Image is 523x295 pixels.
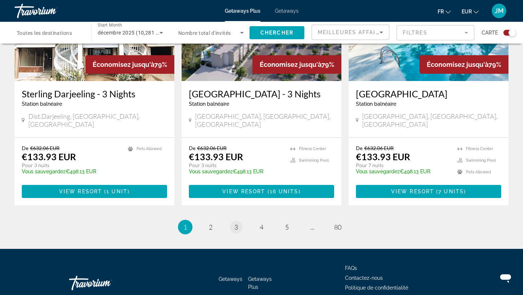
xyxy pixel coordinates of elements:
[15,1,87,20] a: Travorium
[356,145,362,151] span: De
[356,169,450,174] p: €498.13 EUR
[356,185,501,198] button: View Resort(7 units)
[462,9,472,15] span: EUR
[98,23,122,28] span: Start Month
[102,189,130,194] span: ( )
[495,7,504,15] span: JM
[397,25,474,41] button: Filter
[466,158,496,163] span: Swimming Pool
[225,8,260,14] a: Getaways Plus
[22,185,167,198] button: View Resort(1 unit)
[419,55,508,74] div: 79%
[197,145,227,151] span: €632.06 EUR
[22,88,167,99] a: Sterling Darjeeling - 3 Nights
[22,162,121,169] p: Pour 3 nuits
[222,189,265,194] span: View Resort
[178,30,231,36] span: Nombre total d'invités
[299,158,329,163] span: Swimming Pool
[391,189,434,194] span: View Resort
[22,101,62,107] span: Station balnéaire
[248,276,272,290] a: Getaways Plus
[189,162,283,169] p: Pour 3 nuits
[17,30,72,36] span: Toutes les destinations
[209,223,212,231] span: 2
[364,145,394,151] span: €632.06 EUR
[59,189,102,194] span: View Resort
[260,61,321,68] span: Économisez jusqu'à
[356,101,396,107] span: Station balnéaire
[427,61,488,68] span: Économisez jusqu'à
[270,189,299,194] span: 16 units
[195,112,334,128] span: [GEOGRAPHIC_DATA], [GEOGRAPHIC_DATA], [GEOGRAPHIC_DATA]
[189,88,334,99] a: [GEOGRAPHIC_DATA] - 3 Nights
[466,170,491,174] span: Pets Allowed
[189,185,334,198] button: View Resort(16 units)
[356,162,450,169] p: Pour 7 nuits
[362,112,501,128] span: [GEOGRAPHIC_DATA], [GEOGRAPHIC_DATA], [GEOGRAPHIC_DATA]
[189,169,233,174] span: Vous sauvegardez
[189,101,229,107] span: Station balnéaire
[183,223,187,231] span: 1
[22,145,28,151] span: De
[334,223,341,231] span: 80
[438,9,444,15] span: fr
[438,6,451,17] button: Change language
[318,29,388,35] span: Meilleures affaires
[15,220,508,234] nav: Pagination
[434,189,466,194] span: ( )
[93,61,154,68] span: Économisez jusqu'à
[189,151,243,162] p: €133.93 EUR
[98,30,192,36] span: décembre 2025 (10,281 units available)
[310,223,315,231] span: ...
[137,146,162,151] span: Pets Allowed
[30,145,60,151] span: €632.06 EUR
[299,146,326,151] span: Fitness Center
[438,189,464,194] span: 7 units
[265,189,300,194] span: ( )
[494,266,517,289] iframe: Bouton de lancement de la fenêtre de messagerie
[345,275,383,281] a: Contactez-nous
[260,30,293,36] span: Chercher
[22,151,76,162] p: €133.93 EUR
[345,285,408,291] a: Politique de confidentialité
[22,169,121,174] p: €498.13 EUR
[356,169,400,174] span: Vous sauvegardez
[234,223,238,231] span: 3
[356,151,410,162] p: €133.93 EUR
[250,26,304,39] button: Chercher
[275,8,299,14] a: Getaways
[318,28,383,37] mat-select: Sort by
[356,88,501,99] a: [GEOGRAPHIC_DATA]
[482,28,498,38] span: Carte
[466,146,493,151] span: Fitness Center
[28,112,167,128] span: Dist.Darjeeling, [GEOGRAPHIC_DATA], [GEOGRAPHIC_DATA]
[189,145,195,151] span: De
[219,276,242,282] a: Getaways
[85,55,174,74] div: 79%
[106,189,127,194] span: 1 unit
[22,169,66,174] span: Vous sauvegardez
[69,272,142,294] a: Travorium
[345,265,357,271] a: FAQs
[260,223,263,231] span: 4
[490,3,508,19] button: User Menu
[285,223,289,231] span: 5
[252,55,341,74] div: 79%
[462,6,479,17] button: Change currency
[189,169,283,174] p: €498.13 EUR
